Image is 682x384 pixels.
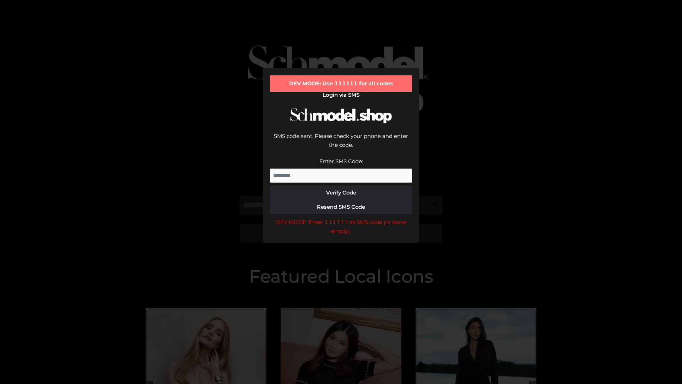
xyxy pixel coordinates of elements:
[319,158,363,165] label: Enter SMS Code:
[270,218,412,236] div: DEV MODE: Enter 111111 as SMS code (or leave empty).
[288,102,394,130] img: Schmodel Logo
[270,75,412,92] div: DEV MODE: Use 111111 for all codes
[270,132,412,157] div: SMS code sent. Please check your phone and enter the code.
[270,186,412,200] button: Verify Code
[270,92,412,98] h2: Login via SMS
[270,200,412,214] button: Resend SMS Code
